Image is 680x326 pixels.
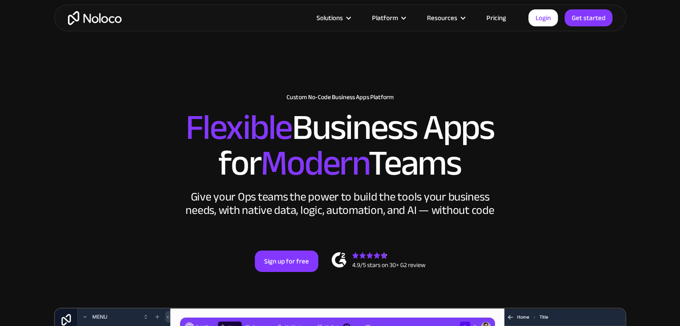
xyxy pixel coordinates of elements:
a: Login [528,9,558,26]
span: Modern [261,130,368,196]
div: Solutions [305,12,361,24]
h1: Custom No-Code Business Apps Platform [63,94,617,101]
div: Resources [416,12,475,24]
a: Get started [565,9,612,26]
div: Solutions [317,12,343,24]
div: Platform [361,12,416,24]
span: Flexible [186,94,292,161]
a: Sign up for free [255,251,318,272]
div: Platform [372,12,398,24]
div: Resources [427,12,457,24]
a: home [68,11,122,25]
div: Give your Ops teams the power to build the tools your business needs, with native data, logic, au... [184,190,497,217]
a: Pricing [475,12,517,24]
h2: Business Apps for Teams [63,110,617,181]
